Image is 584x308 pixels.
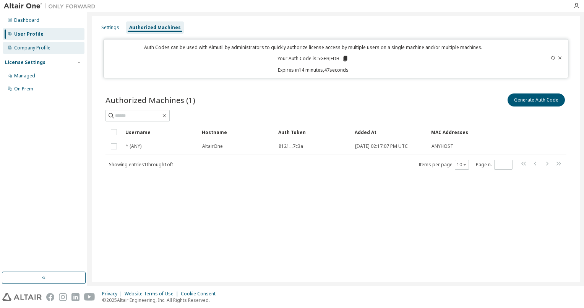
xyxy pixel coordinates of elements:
[129,25,181,31] div: Authorized Machines
[2,293,42,301] img: altair_logo.svg
[105,95,195,105] span: Authorized Machines (1)
[14,73,35,79] div: Managed
[4,2,99,10] img: Altair One
[5,59,45,66] div: License Settings
[71,293,79,301] img: linkedin.svg
[355,126,425,138] div: Added At
[508,93,565,106] button: Generate Auth Code
[279,143,303,149] span: 8121...7c3a
[101,25,119,31] div: Settings
[476,160,513,170] span: Page n.
[102,291,125,297] div: Privacy
[84,293,95,301] img: youtube.svg
[46,293,54,301] img: facebook.svg
[109,44,518,51] p: Auth Codes can be used with Almutil by administrators to quickly authorize license access by mult...
[59,293,67,301] img: instagram.svg
[277,55,349,62] p: Your Auth Code is: 5GH3JEDB
[102,297,220,303] p: © 2025 Altair Engineering, Inc. All Rights Reserved.
[181,291,220,297] div: Cookie Consent
[126,143,141,149] span: * (ANY)
[278,126,349,138] div: Auth Token
[109,161,174,168] span: Showing entries 1 through 1 of 1
[457,162,467,168] button: 10
[431,126,486,138] div: MAC Addresses
[109,67,518,73] p: Expires in 14 minutes, 47 seconds
[419,160,469,170] span: Items per page
[202,126,272,138] div: Hostname
[202,143,223,149] span: AltairOne
[432,143,453,149] span: ANYHOST
[125,126,196,138] div: Username
[14,31,44,37] div: User Profile
[14,17,39,23] div: Dashboard
[14,45,50,51] div: Company Profile
[14,86,33,92] div: On Prem
[355,143,408,149] span: [DATE] 02:17:07 PM UTC
[125,291,181,297] div: Website Terms of Use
